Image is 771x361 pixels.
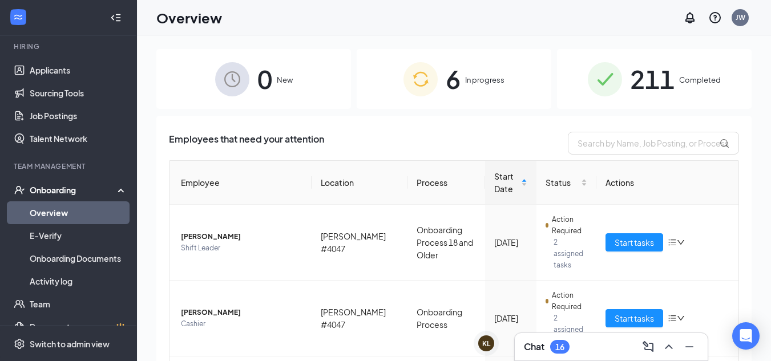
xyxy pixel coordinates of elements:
svg: WorkstreamLogo [13,11,24,23]
span: Status [546,176,579,189]
th: Employee [169,161,312,205]
span: New [277,74,293,86]
svg: ChevronUp [662,340,676,354]
th: Location [312,161,407,205]
td: [PERSON_NAME] #4047 [312,281,407,356]
a: Talent Network [30,127,127,150]
span: [PERSON_NAME] [181,307,302,318]
span: bars [668,238,677,247]
span: down [677,238,685,246]
a: Onboarding Documents [30,247,127,270]
svg: UserCheck [14,184,25,196]
span: down [677,314,685,322]
span: Cashier [181,318,302,330]
h3: Chat [524,340,544,353]
span: 6 [446,59,461,99]
h1: Overview [156,8,222,27]
span: Action Required [552,214,587,237]
div: JW [736,13,745,22]
span: In progress [465,74,504,86]
a: Sourcing Tools [30,82,127,104]
svg: Settings [14,338,25,350]
button: ChevronUp [660,338,678,356]
th: Actions [596,161,738,205]
button: Start tasks [606,233,663,252]
button: Start tasks [606,309,663,327]
input: Search by Name, Job Posting, or Process [568,132,739,155]
span: Completed [679,74,721,86]
a: Team [30,293,127,315]
svg: ComposeMessage [641,340,655,354]
span: Start tasks [615,236,654,249]
a: Applicants [30,59,127,82]
span: 2 assigned tasks [554,313,587,347]
span: [PERSON_NAME] [181,231,302,242]
div: KL [482,339,490,348]
div: [DATE] [494,312,527,325]
a: Job Postings [30,104,127,127]
button: ComposeMessage [639,338,657,356]
div: Hiring [14,42,125,51]
span: 211 [630,59,675,99]
a: DocumentsCrown [30,315,127,338]
div: Switch to admin view [30,338,110,350]
a: E-Verify [30,224,127,247]
div: Team Management [14,161,125,171]
svg: Collapse [110,12,122,23]
span: 0 [257,59,272,99]
a: Activity log [30,270,127,293]
span: bars [668,314,677,323]
div: [DATE] [494,236,527,249]
th: Status [536,161,596,205]
span: Action Required [552,290,587,313]
td: Onboarding Process [407,281,485,356]
svg: Minimize [683,340,696,354]
span: Shift Leader [181,242,302,254]
a: Overview [30,201,127,224]
svg: QuestionInfo [708,11,722,25]
td: [PERSON_NAME] #4047 [312,205,407,281]
button: Minimize [680,338,699,356]
div: Open Intercom Messenger [732,322,760,350]
span: 2 assigned tasks [554,237,587,271]
span: Start Date [494,170,519,195]
th: Process [407,161,485,205]
div: 16 [555,342,564,352]
span: Employees that need your attention [169,132,324,155]
svg: Notifications [683,11,697,25]
div: Onboarding [30,184,118,196]
span: Start tasks [615,312,654,325]
td: Onboarding Process 18 and Older [407,205,485,281]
